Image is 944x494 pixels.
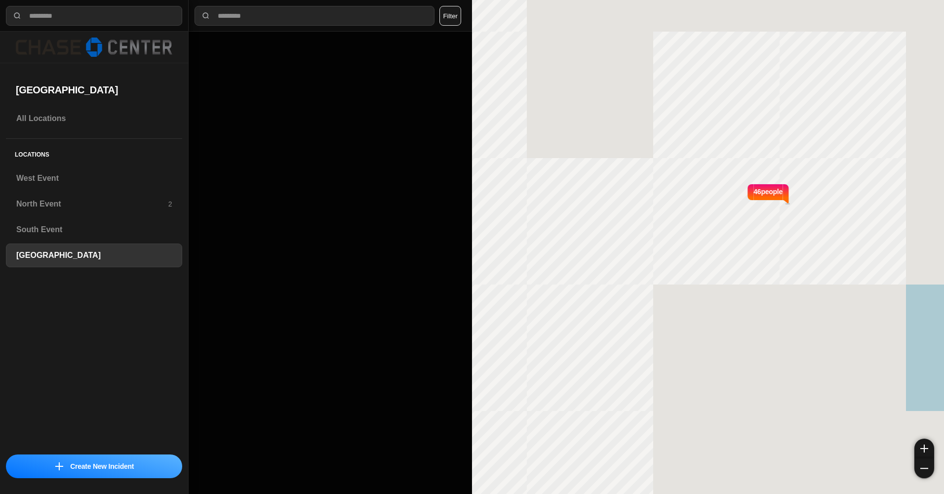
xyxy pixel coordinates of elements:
[70,461,134,471] p: Create New Incident
[783,183,790,205] img: notch
[6,454,182,478] button: iconCreate New Incident
[746,183,753,205] img: notch
[16,38,172,57] img: logo
[16,249,172,261] h3: [GEOGRAPHIC_DATA]
[6,218,182,242] a: South Event
[6,139,182,166] h5: Locations
[753,187,783,208] p: 46 people
[12,11,22,21] img: search
[55,462,63,470] img: icon
[6,107,182,130] a: All Locations
[6,192,182,216] a: North Event2
[6,244,182,267] a: [GEOGRAPHIC_DATA]
[920,464,928,472] img: zoom-out
[439,6,461,26] button: Filter
[201,11,211,21] img: search
[914,458,934,478] button: zoom-out
[16,113,172,124] h3: All Locations
[16,83,172,97] h2: [GEOGRAPHIC_DATA]
[168,199,172,209] p: 2
[16,224,172,236] h3: South Event
[16,172,172,184] h3: West Event
[16,198,168,210] h3: North Event
[914,439,934,458] button: zoom-in
[920,445,928,453] img: zoom-in
[6,166,182,190] a: West Event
